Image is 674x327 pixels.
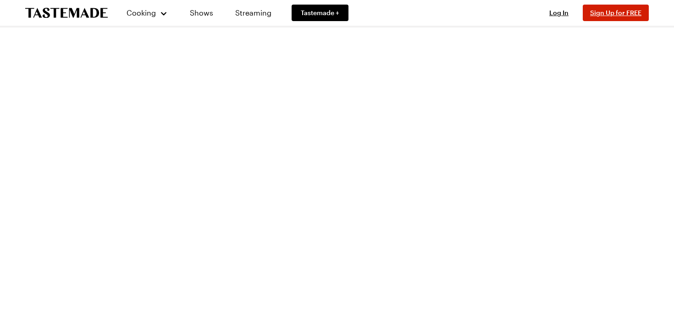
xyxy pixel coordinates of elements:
[292,5,348,21] a: Tastemade +
[590,9,641,17] span: Sign Up for FREE
[541,8,577,17] button: Log In
[301,8,339,17] span: Tastemade +
[583,5,649,21] button: Sign Up for FREE
[25,8,108,18] a: To Tastemade Home Page
[127,8,156,17] span: Cooking
[126,2,168,24] button: Cooking
[549,9,569,17] span: Log In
